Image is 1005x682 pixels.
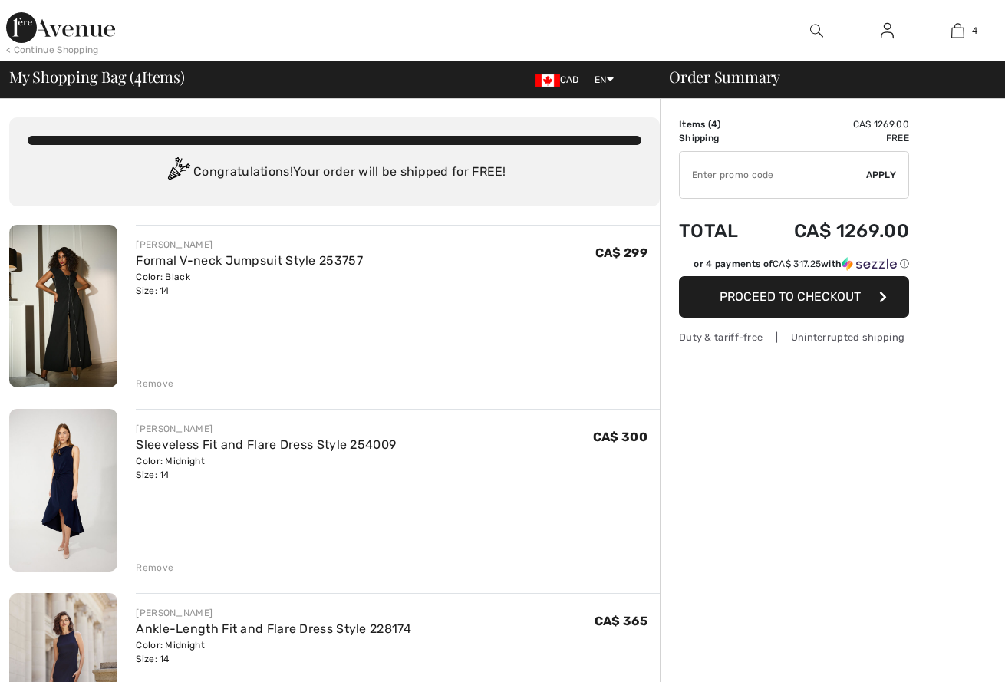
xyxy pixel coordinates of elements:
[679,330,909,344] div: Duty & tariff-free | Uninterrupted shipping
[923,21,992,40] a: 4
[136,422,396,436] div: [PERSON_NAME]
[595,614,647,628] span: CA$ 365
[757,205,909,257] td: CA$ 1269.00
[136,621,411,636] a: Ankle-Length Fit and Flare Dress Style 228174
[595,74,614,85] span: EN
[651,69,996,84] div: Order Summary
[9,409,117,572] img: Sleeveless Fit and Flare Dress Style 254009
[136,454,396,482] div: Color: Midnight Size: 14
[810,21,823,40] img: search the website
[593,430,647,444] span: CA$ 300
[9,225,117,387] img: Formal V-neck Jumpsuit Style 253757
[679,117,757,131] td: Items ( )
[136,377,173,390] div: Remove
[163,157,193,188] img: Congratulation2.svg
[136,270,363,298] div: Color: Black Size: 14
[972,24,977,38] span: 4
[136,437,396,452] a: Sleeveless Fit and Flare Dress Style 254009
[680,152,866,198] input: Promo code
[9,69,185,84] span: My Shopping Bag ( Items)
[866,168,897,182] span: Apply
[136,561,173,575] div: Remove
[711,119,717,130] span: 4
[868,21,906,41] a: Sign In
[136,606,411,620] div: [PERSON_NAME]
[136,638,411,666] div: Color: Midnight Size: 14
[6,43,99,57] div: < Continue Shopping
[881,21,894,40] img: My Info
[679,131,757,145] td: Shipping
[694,257,909,271] div: or 4 payments of with
[679,205,757,257] td: Total
[679,276,909,318] button: Proceed to Checkout
[6,12,115,43] img: 1ère Avenue
[720,289,861,304] span: Proceed to Checkout
[136,238,363,252] div: [PERSON_NAME]
[535,74,585,85] span: CAD
[679,257,909,276] div: or 4 payments ofCA$ 317.25withSezzle Click to learn more about Sezzle
[28,157,641,188] div: Congratulations! Your order will be shipped for FREE!
[595,245,647,260] span: CA$ 299
[951,21,964,40] img: My Bag
[757,117,909,131] td: CA$ 1269.00
[842,257,897,271] img: Sezzle
[136,253,363,268] a: Formal V-neck Jumpsuit Style 253757
[773,259,821,269] span: CA$ 317.25
[535,74,560,87] img: Canadian Dollar
[134,65,142,85] span: 4
[757,131,909,145] td: Free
